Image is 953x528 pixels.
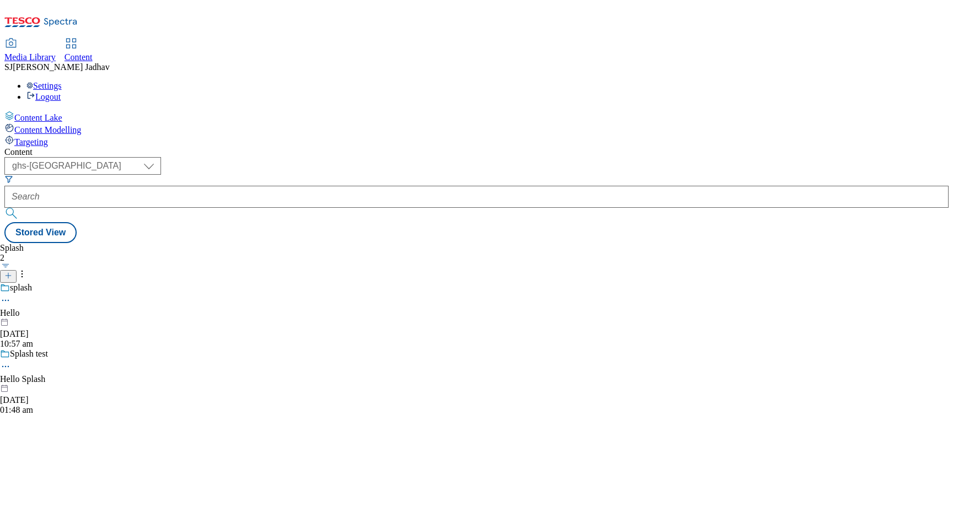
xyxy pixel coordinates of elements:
[14,125,81,134] span: Content Modelling
[65,39,93,62] a: Content
[4,62,13,72] span: SJ
[14,113,62,122] span: Content Lake
[4,135,949,147] a: Targeting
[4,186,949,208] input: Search
[4,222,77,243] button: Stored View
[4,111,949,123] a: Content Lake
[4,123,949,135] a: Content Modelling
[10,283,32,293] div: splash
[10,349,48,359] div: Splash test
[4,175,13,184] svg: Search Filters
[4,39,56,62] a: Media Library
[26,81,62,90] a: Settings
[26,92,61,101] a: Logout
[4,147,949,157] div: Content
[65,52,93,62] span: Content
[13,62,110,72] span: [PERSON_NAME] Jadhav
[4,52,56,62] span: Media Library
[14,137,48,147] span: Targeting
